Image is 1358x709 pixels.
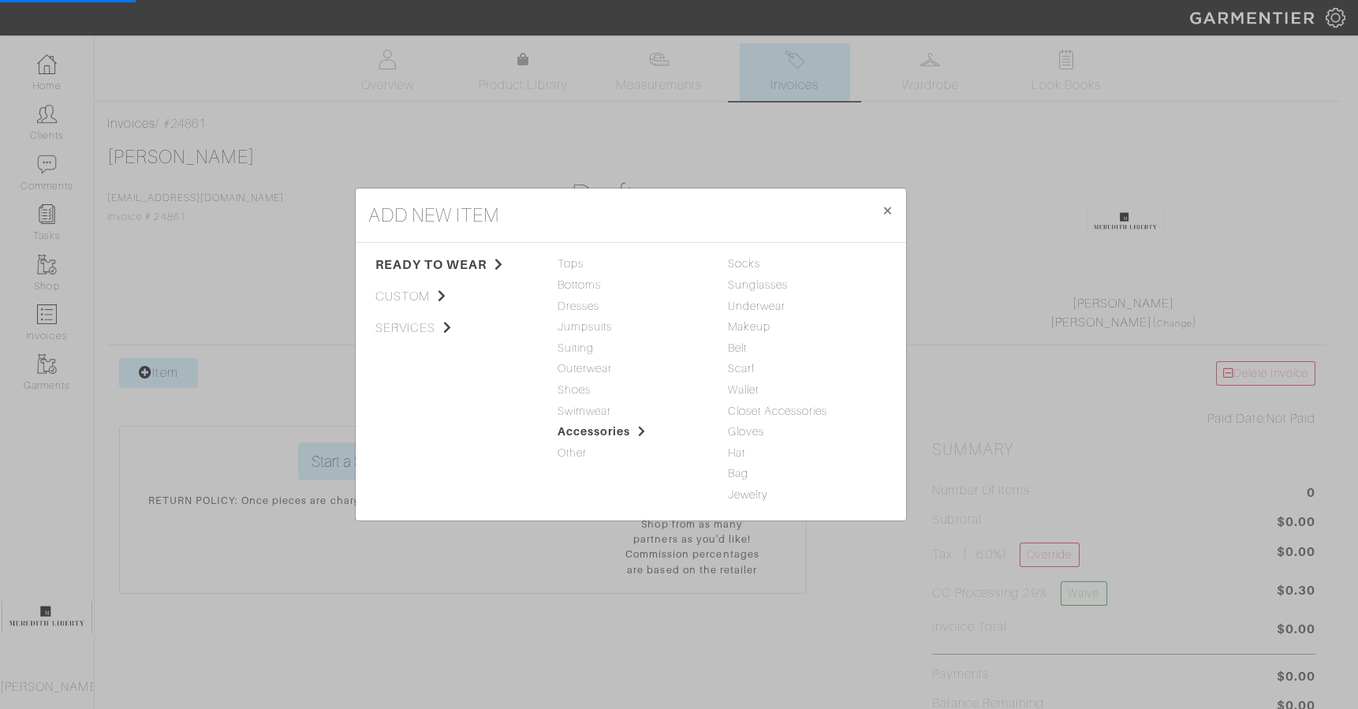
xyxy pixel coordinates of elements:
a: Underwear [728,300,785,312]
span: ready to wear [375,256,534,274]
a: Scarf [728,362,755,375]
span: Bottoms [558,277,704,294]
span: Other [558,445,704,462]
span: Dresses [558,298,704,315]
span: × [882,200,894,221]
span: services [375,319,534,338]
a: Closet Accessories [728,405,828,417]
a: Belt [728,341,747,354]
a: Sunglasses [728,278,789,291]
span: Shoes [558,382,704,399]
a: Hat [728,446,745,459]
h4: add new item [368,201,500,229]
a: Gloves [728,425,764,438]
span: Accessories [558,424,704,441]
span: Tops [558,256,704,273]
span: Jumpsuits [558,319,704,336]
span: custom [375,287,534,306]
a: Makeup [728,320,770,333]
a: Jewelry [728,488,768,501]
a: Wallet [728,383,759,396]
span: Outerwear [558,360,704,378]
span: Suiting [558,340,704,357]
span: Swimwear [558,403,704,420]
a: Socks [728,257,760,270]
a: Bag [728,467,748,480]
